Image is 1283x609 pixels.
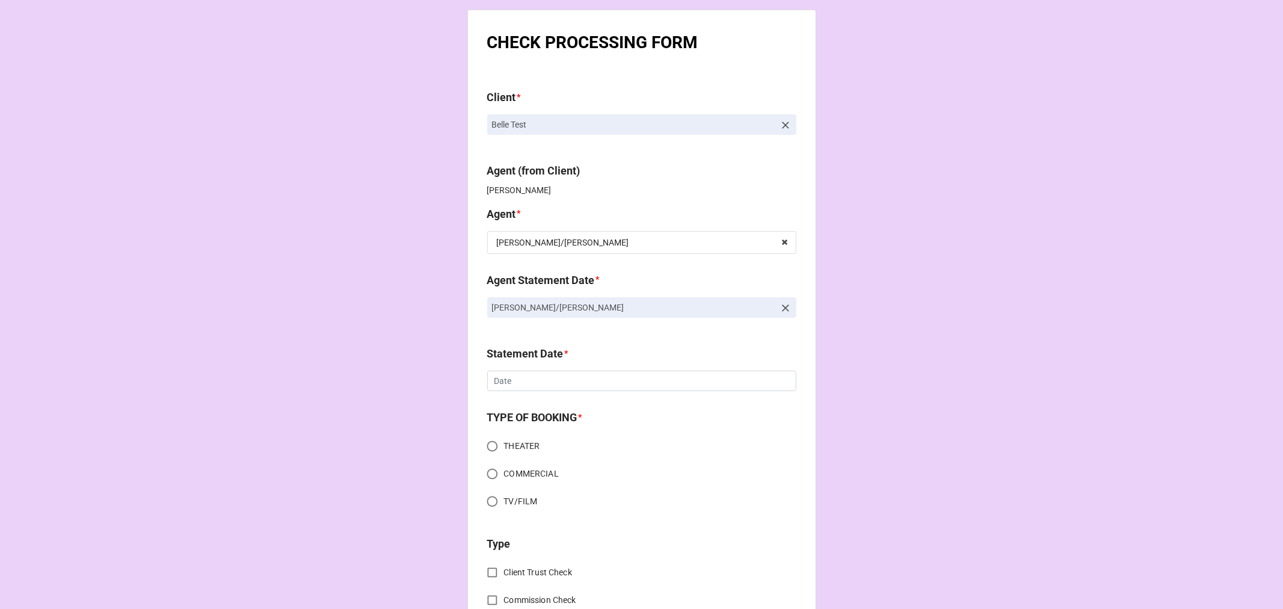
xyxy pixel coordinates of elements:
p: Belle Test [492,119,775,131]
p: [PERSON_NAME]/[PERSON_NAME] [492,301,775,314]
span: Commission Check [504,594,576,607]
span: COMMERCIAL [504,468,559,480]
label: Client [487,89,516,106]
span: Client Trust Check [504,566,572,579]
span: THEATER [504,440,540,453]
input: Date [487,371,796,391]
b: Agent (from Client) [487,164,580,177]
label: Agent [487,206,516,223]
label: Type [487,536,511,552]
label: Agent Statement Date [487,272,595,289]
b: CHECK PROCESSING FORM [487,32,698,52]
label: TYPE OF BOOKING [487,409,577,426]
label: Statement Date [487,345,564,362]
span: TV/FILM [504,495,538,508]
p: [PERSON_NAME] [487,184,796,196]
div: [PERSON_NAME]/[PERSON_NAME] [497,238,629,247]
